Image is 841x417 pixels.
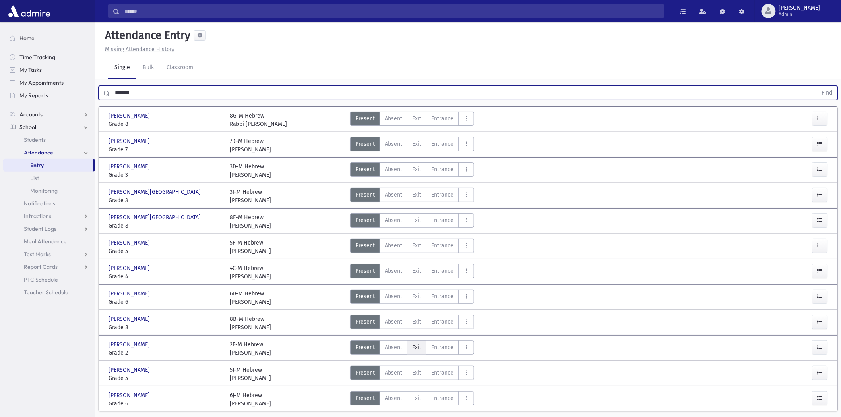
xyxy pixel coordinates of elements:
[355,394,375,402] span: Present
[385,114,402,123] span: Absent
[109,340,151,349] span: [PERSON_NAME]
[24,212,51,220] span: Infractions
[3,172,95,184] a: List
[109,323,222,332] span: Grade 8
[412,343,421,351] span: Exit
[19,92,48,99] span: My Reports
[230,162,271,179] div: 3D-M Hebrew [PERSON_NAME]
[109,298,222,306] span: Grade 6
[355,216,375,224] span: Present
[431,216,453,224] span: Entrance
[102,46,174,53] a: Missing Attendance History
[412,140,421,148] span: Exit
[412,394,421,402] span: Exit
[355,369,375,377] span: Present
[24,289,68,296] span: Teacher Schedule
[3,121,95,133] a: School
[109,120,222,128] span: Grade 8
[431,267,453,275] span: Entrance
[120,4,664,18] input: Search
[412,369,421,377] span: Exit
[355,267,375,275] span: Present
[30,187,58,194] span: Monitoring
[3,210,95,222] a: Infractions
[109,315,151,323] span: [PERSON_NAME]
[19,35,35,42] span: Home
[431,318,453,326] span: Entrance
[350,264,474,281] div: AttTypes
[109,162,151,171] span: [PERSON_NAME]
[24,136,46,143] span: Students
[24,263,58,270] span: Report Cards
[350,112,474,128] div: AttTypes
[385,140,402,148] span: Absent
[355,165,375,174] span: Present
[109,374,222,382] span: Grade 5
[355,292,375,301] span: Present
[355,318,375,326] span: Present
[109,137,151,145] span: [PERSON_NAME]
[109,188,202,196] span: [PERSON_NAME][GEOGRAPHIC_DATA]
[431,292,453,301] span: Entrance
[350,162,474,179] div: AttTypes
[412,191,421,199] span: Exit
[109,222,222,230] span: Grade 8
[19,79,64,86] span: My Appointments
[109,171,222,179] span: Grade 3
[385,191,402,199] span: Absent
[230,213,271,230] div: 8E-M Hebrew [PERSON_NAME]
[109,112,151,120] span: [PERSON_NAME]
[355,140,375,148] span: Present
[3,248,95,261] a: Test Marks
[355,114,375,123] span: Present
[385,241,402,250] span: Absent
[350,315,474,332] div: AttTypes
[3,197,95,210] a: Notifications
[24,276,58,283] span: PTC Schedule
[109,145,222,154] span: Grade 7
[385,292,402,301] span: Absent
[431,191,453,199] span: Entrance
[24,238,67,245] span: Meal Attendance
[230,188,271,205] div: 3I-M Hebrew [PERSON_NAME]
[355,241,375,250] span: Present
[109,196,222,205] span: Grade 3
[109,272,222,281] span: Grade 4
[355,191,375,199] span: Present
[24,251,51,258] span: Test Marks
[779,11,820,17] span: Admin
[109,247,222,255] span: Grade 5
[160,57,200,79] a: Classroom
[109,239,151,247] span: [PERSON_NAME]
[3,159,93,172] a: Entry
[30,162,44,169] span: Entry
[24,149,53,156] span: Attendance
[412,114,421,123] span: Exit
[109,213,202,222] span: [PERSON_NAME][GEOGRAPHIC_DATA]
[431,165,453,174] span: Entrance
[385,369,402,377] span: Absent
[350,366,474,382] div: AttTypes
[230,391,271,408] div: 6J-M Hebrew [PERSON_NAME]
[109,349,222,357] span: Grade 2
[412,165,421,174] span: Exit
[230,340,271,357] div: 2E-M Hebrew [PERSON_NAME]
[3,235,95,248] a: Meal Attendance
[230,239,271,255] div: 5F-M Hebrew [PERSON_NAME]
[3,261,95,273] a: Report Cards
[779,5,820,11] span: [PERSON_NAME]
[3,273,95,286] a: PTC Schedule
[412,241,421,250] span: Exit
[3,146,95,159] a: Attendance
[19,124,36,131] span: School
[3,76,95,89] a: My Appointments
[230,264,271,281] div: 4C-M Hebrew [PERSON_NAME]
[385,165,402,174] span: Absent
[355,343,375,351] span: Present
[3,51,95,64] a: Time Tracking
[431,394,453,402] span: Entrance
[412,216,421,224] span: Exit
[431,114,453,123] span: Entrance
[3,286,95,299] a: Teacher Schedule
[431,241,453,250] span: Entrance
